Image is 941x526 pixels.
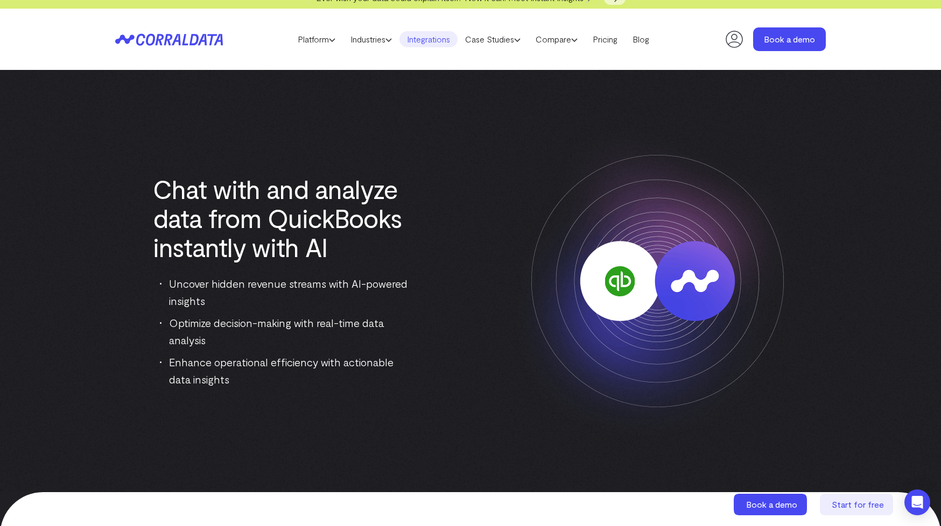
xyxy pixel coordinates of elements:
[160,314,414,349] li: Optimize decision-making with real-time data analysis
[528,31,585,47] a: Compare
[904,489,930,515] div: Open Intercom Messenger
[753,27,826,51] a: Book a demo
[290,31,343,47] a: Platform
[832,499,884,509] span: Start for free
[153,174,414,261] h1: Chat with and analyze data from QuickBooks instantly with AI
[160,275,414,309] li: Uncover hidden revenue streams with AI-powered insights
[820,494,895,515] a: Start for free
[625,31,657,47] a: Blog
[585,31,625,47] a: Pricing
[746,499,797,509] span: Book a demo
[734,494,809,515] a: Book a demo
[343,31,399,47] a: Industries
[458,31,528,47] a: Case Studies
[160,353,414,388] li: Enhance operational efficiency with actionable data insights
[399,31,458,47] a: Integrations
